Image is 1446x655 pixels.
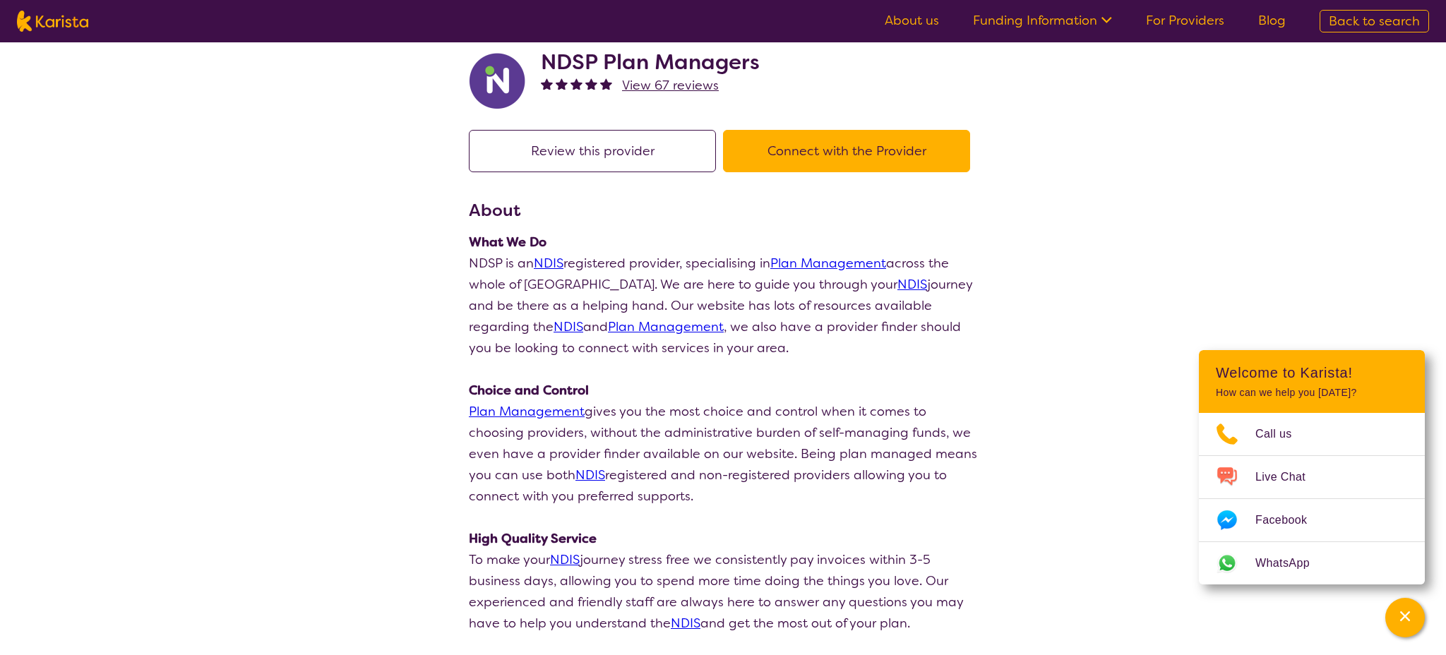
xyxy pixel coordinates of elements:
a: Plan Management [770,255,886,272]
h2: Welcome to Karista! [1216,364,1408,381]
p: NDSP is an registered provider, specialising in across the whole of [GEOGRAPHIC_DATA]. We are her... [469,253,977,359]
a: Connect with the Provider [723,143,977,160]
img: ryxpuxvt8mh1enfatjpo.png [469,53,525,109]
p: To make your journey stress free we consistently pay invoices within 3-5 business days, allowing ... [469,549,977,634]
img: fullstar [585,78,597,90]
a: Plan Management [608,318,724,335]
a: NDIS [897,276,927,293]
a: NDIS [534,255,563,272]
span: Back to search [1329,13,1420,30]
a: NDIS [671,615,700,632]
a: Funding Information [973,12,1112,29]
ul: Choose channel [1199,413,1425,584]
a: Web link opens in a new tab. [1199,542,1425,584]
span: Facebook [1255,510,1324,531]
img: Karista logo [17,11,88,32]
span: Call us [1255,423,1309,445]
a: Blog [1258,12,1286,29]
p: How can we help you [DATE]? [1216,387,1408,399]
img: fullstar [600,78,612,90]
span: View 67 reviews [622,77,719,94]
span: WhatsApp [1255,553,1327,574]
h2: NDSP Plan Managers [541,49,760,75]
a: NDIS [554,318,583,335]
div: Channel Menu [1199,350,1425,584]
button: Channel Menu [1385,598,1425,637]
a: NDIS [575,467,605,483]
p: gives you the most choice and control when it comes to choosing providers, without the administra... [469,401,977,507]
img: fullstar [541,78,553,90]
h3: About [469,198,977,223]
span: Live Chat [1255,467,1322,488]
img: fullstar [570,78,582,90]
button: Review this provider [469,130,716,172]
a: Back to search [1320,10,1429,32]
a: For Providers [1146,12,1224,29]
img: fullstar [556,78,568,90]
a: View 67 reviews [622,75,719,96]
a: NDIS [550,551,580,568]
button: Connect with the Provider [723,130,970,172]
strong: What We Do [469,234,546,251]
a: About us [885,12,939,29]
strong: Choice and Control [469,382,589,399]
strong: High Quality Service [469,530,597,547]
a: Review this provider [469,143,723,160]
a: Plan Management [469,403,585,420]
